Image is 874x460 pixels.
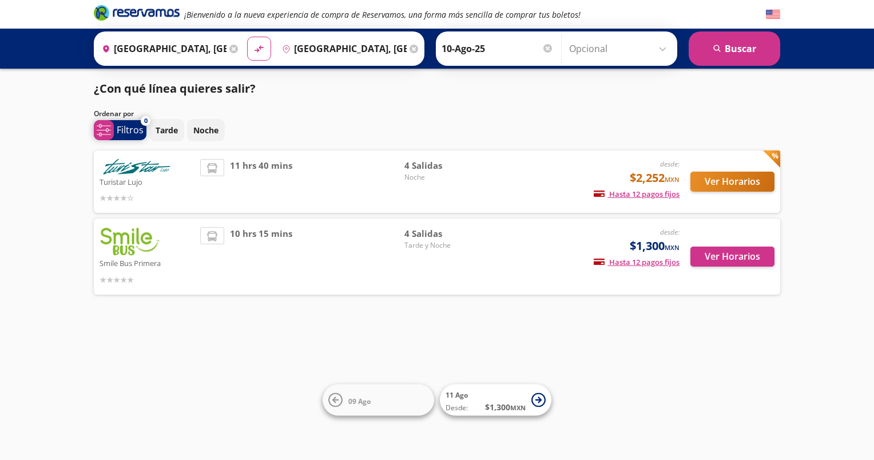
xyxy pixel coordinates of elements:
[665,175,680,184] small: MXN
[442,34,554,63] input: Elegir Fecha
[594,189,680,199] span: Hasta 12 pagos fijos
[446,390,468,400] span: 11 Ago
[230,159,292,204] span: 11 hrs 40 mins
[665,243,680,252] small: MXN
[440,384,551,416] button: 11 AgoDesde:$1,300MXN
[404,227,484,240] span: 4 Salidas
[277,34,407,63] input: Buscar Destino
[348,396,371,406] span: 09 Ago
[94,4,180,21] i: Brand Logo
[156,124,178,136] p: Tarde
[594,257,680,267] span: Hasta 12 pagos fijos
[187,119,225,141] button: Noche
[510,403,526,412] small: MXN
[446,403,468,413] span: Desde:
[94,4,180,25] a: Brand Logo
[660,159,680,169] em: desde:
[100,227,161,256] img: Smile Bus Primera
[404,172,484,183] span: Noche
[184,9,581,20] em: ¡Bienvenido a la nueva experiencia de compra de Reservamos, una forma más sencilla de comprar tus...
[94,109,134,119] p: Ordenar por
[689,31,780,66] button: Buscar
[766,7,780,22] button: English
[660,227,680,237] em: desde:
[94,80,256,97] p: ¿Con qué línea quieres salir?
[230,227,292,286] span: 10 hrs 15 mins
[404,159,484,172] span: 4 Salidas
[690,247,774,267] button: Ver Horarios
[100,256,194,269] p: Smile Bus Primera
[690,172,774,192] button: Ver Horarios
[323,384,434,416] button: 09 Ago
[149,119,184,141] button: Tarde
[569,34,672,63] input: Opcional
[97,34,227,63] input: Buscar Origen
[100,175,194,188] p: Turistar Lujo
[94,120,146,140] button: 0Filtros
[485,401,526,413] span: $ 1,300
[630,237,680,255] span: $1,300
[193,124,218,136] p: Noche
[404,240,484,251] span: Tarde y Noche
[630,169,680,187] span: $2,252
[117,123,144,137] p: Filtros
[100,159,174,175] img: Turistar Lujo
[144,116,148,126] span: 0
